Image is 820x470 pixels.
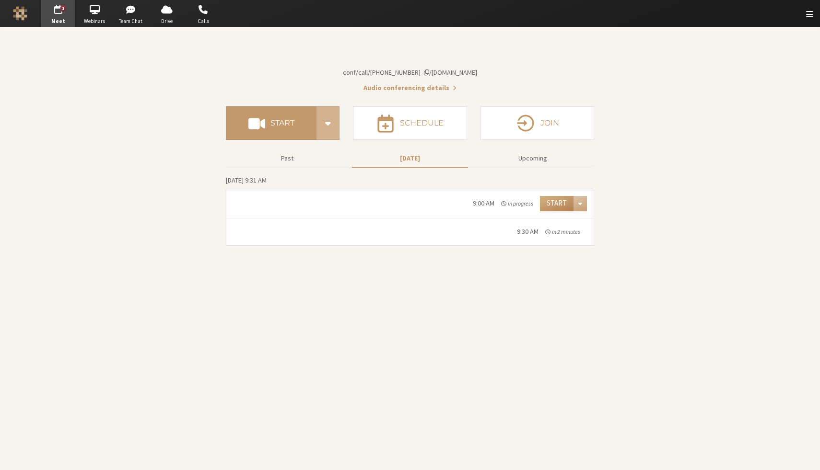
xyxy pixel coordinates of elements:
[363,83,457,93] button: Audio conferencing details
[796,445,813,463] iframe: Chat
[540,196,574,211] button: Start
[226,175,594,246] section: Today's Meetings
[226,44,594,93] section: Account details
[574,196,587,211] div: Open menu
[60,5,67,12] div: 1
[270,119,294,127] h4: Start
[41,17,75,25] span: Meet
[517,227,539,237] div: 9:30 AM
[343,68,477,77] span: Copy my meeting room link
[114,17,148,25] span: Team Chat
[475,150,591,167] button: Upcoming
[540,119,559,127] h4: Join
[352,150,468,167] button: [DATE]
[501,199,533,208] em: in progress
[226,176,267,184] span: [DATE] 9:31 AM
[480,106,594,140] button: Join
[150,17,184,25] span: Drive
[473,198,494,208] div: 9:00 AM
[226,106,316,140] button: Start
[78,17,111,25] span: Webinars
[353,106,467,140] button: Schedule
[229,150,345,167] button: Past
[400,119,444,127] h4: Schedule
[13,6,27,21] img: Iotum
[187,17,220,25] span: Calls
[552,228,580,235] span: in 2 minutes
[316,106,340,140] div: Start conference options
[343,68,477,78] button: Copy my meeting room linkCopy my meeting room link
